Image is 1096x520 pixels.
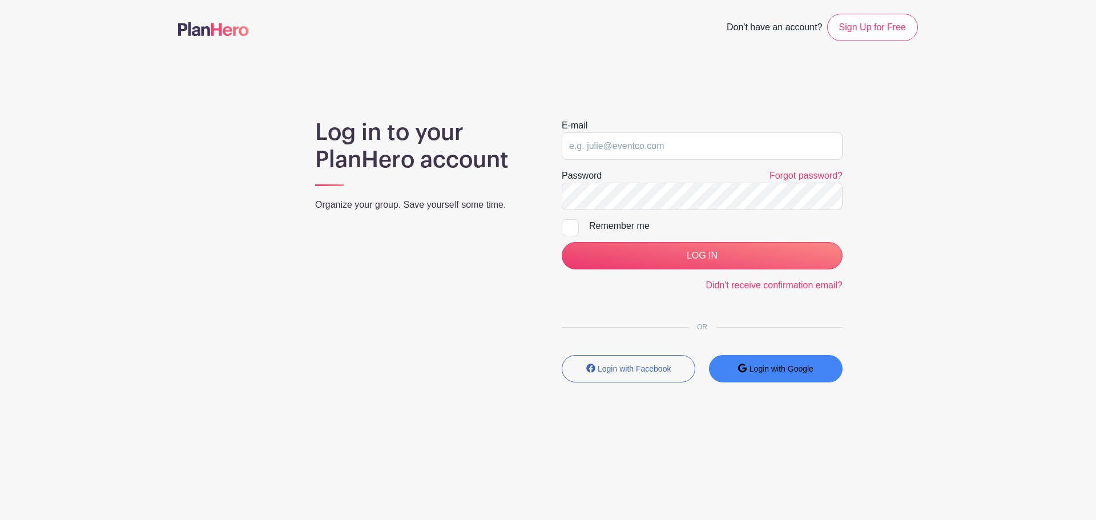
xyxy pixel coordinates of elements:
a: Forgot password? [769,171,843,180]
h1: Log in to your PlanHero account [315,119,534,174]
input: LOG IN [562,242,843,269]
button: Login with Facebook [562,355,695,382]
a: Didn't receive confirmation email? [706,280,843,290]
small: Login with Facebook [598,364,671,373]
span: Don't have an account? [727,16,823,41]
p: Organize your group. Save yourself some time. [315,198,534,212]
label: E-mail [562,119,587,132]
input: e.g. julie@eventco.com [562,132,843,160]
a: Sign Up for Free [827,14,918,41]
small: Login with Google [750,364,813,373]
img: logo-507f7623f17ff9eddc593b1ce0a138ce2505c220e1c5a4e2b4648c50719b7d32.svg [178,22,249,36]
label: Password [562,169,602,183]
span: OR [688,323,716,331]
button: Login with Google [709,355,843,382]
div: Remember me [589,219,843,233]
